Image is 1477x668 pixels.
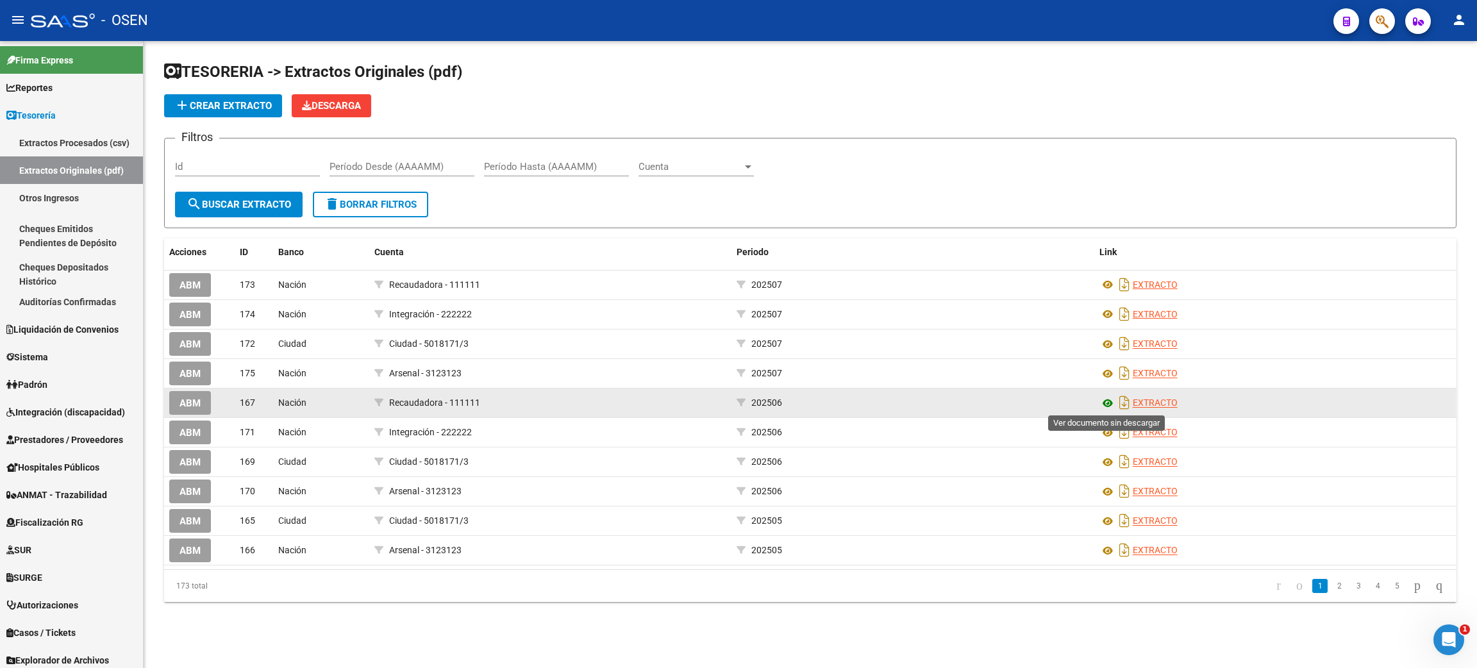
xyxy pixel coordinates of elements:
[1330,575,1349,597] li: page 2
[278,309,306,319] span: Nación
[1387,575,1406,597] li: page 5
[292,94,371,117] button: Descarga
[179,309,201,321] span: ABM
[164,238,235,266] datatable-header-cell: Acciones
[169,450,211,474] button: ABM
[278,456,306,467] span: Ciudad
[751,280,782,290] span: 202507
[1370,579,1385,593] a: 4
[1133,398,1178,408] a: EXTRACTO
[1099,247,1117,257] span: Link
[1116,304,1133,324] i: Descargar documento
[1290,579,1308,593] a: go to previous page
[179,397,201,409] span: ABM
[278,545,306,555] span: Nación
[164,570,421,602] div: 173 total
[1116,274,1133,295] i: Descargar documento
[240,338,255,349] span: 172
[389,515,469,526] span: Ciudad - 5018171/3
[1389,579,1405,593] a: 5
[240,309,255,319] span: 174
[1133,516,1178,526] a: EXTRACTO
[389,427,472,437] span: Integración - 222222
[278,338,306,349] span: Ciudad
[1331,579,1347,593] a: 2
[751,486,782,496] span: 202506
[6,515,83,530] span: Fiscalización RG
[1116,540,1133,560] i: Descargar documento
[1133,487,1178,497] a: EXTRACTO
[6,626,76,640] span: Casos / Tickets
[169,509,211,533] button: ABM
[6,571,42,585] span: SURGE
[751,545,782,555] span: 202505
[731,238,1094,266] datatable-header-cell: Periodo
[1271,579,1287,593] a: go to first page
[278,427,306,437] span: Nación
[6,488,107,502] span: ANMAT - Trazabilidad
[1094,238,1456,266] datatable-header-cell: Link
[169,391,211,415] button: ABM
[174,100,272,112] span: Crear Extracto
[1133,309,1178,319] a: EXTRACTO
[240,427,255,437] span: 171
[240,368,255,378] span: 175
[6,108,56,122] span: Tesorería
[278,397,306,408] span: Nación
[179,545,201,556] span: ABM
[179,456,201,468] span: ABM
[278,368,306,378] span: Nación
[6,350,48,364] span: Sistema
[278,515,306,526] span: Ciudad
[169,362,211,385] button: ABM
[369,238,731,266] datatable-header-cell: Cuenta
[751,368,782,378] span: 202507
[6,322,119,337] span: Liquidación de Convenios
[179,368,201,380] span: ABM
[278,486,306,496] span: Nación
[240,486,255,496] span: 170
[389,397,480,408] span: Recaudadora - 111111
[374,247,404,257] span: Cuenta
[1116,392,1133,413] i: Descargar documento
[751,427,782,437] span: 202506
[6,53,73,67] span: Firma Express
[1430,579,1448,593] a: go to last page
[1133,546,1178,556] a: EXTRACTO
[179,515,201,527] span: ABM
[302,100,361,112] span: Descarga
[1116,422,1133,442] i: Descargar documento
[169,247,206,257] span: Acciones
[1133,457,1178,467] a: EXTRACTO
[1133,428,1178,438] a: EXTRACTO
[389,486,462,496] span: Arsenal - 3123123
[101,6,148,35] span: - OSEN
[240,397,255,408] span: 167
[1116,333,1133,354] i: Descargar documento
[187,199,291,210] span: Buscar Extracto
[169,539,211,562] button: ABM
[389,280,480,290] span: Recaudadora - 111111
[179,486,201,497] span: ABM
[6,378,47,392] span: Padrón
[324,199,417,210] span: Borrar Filtros
[6,460,99,474] span: Hospitales Públicos
[1408,579,1426,593] a: go to next page
[278,280,306,290] span: Nación
[164,63,462,81] span: TESORERIA -> Extractos Originales (pdf)
[235,238,273,266] datatable-header-cell: ID
[6,543,31,557] span: SUR
[389,338,469,349] span: Ciudad - 5018171/3
[1133,280,1178,290] a: EXTRACTO
[179,427,201,438] span: ABM
[169,303,211,326] button: ABM
[751,397,782,408] span: 202506
[240,545,255,555] span: 166
[187,196,202,212] mat-icon: search
[292,94,371,117] app-download-masive: Descarga masiva de extractos
[751,456,782,467] span: 202506
[1133,369,1178,379] a: EXTRACTO
[1116,510,1133,531] i: Descargar documento
[278,247,304,257] span: Banco
[751,309,782,319] span: 202507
